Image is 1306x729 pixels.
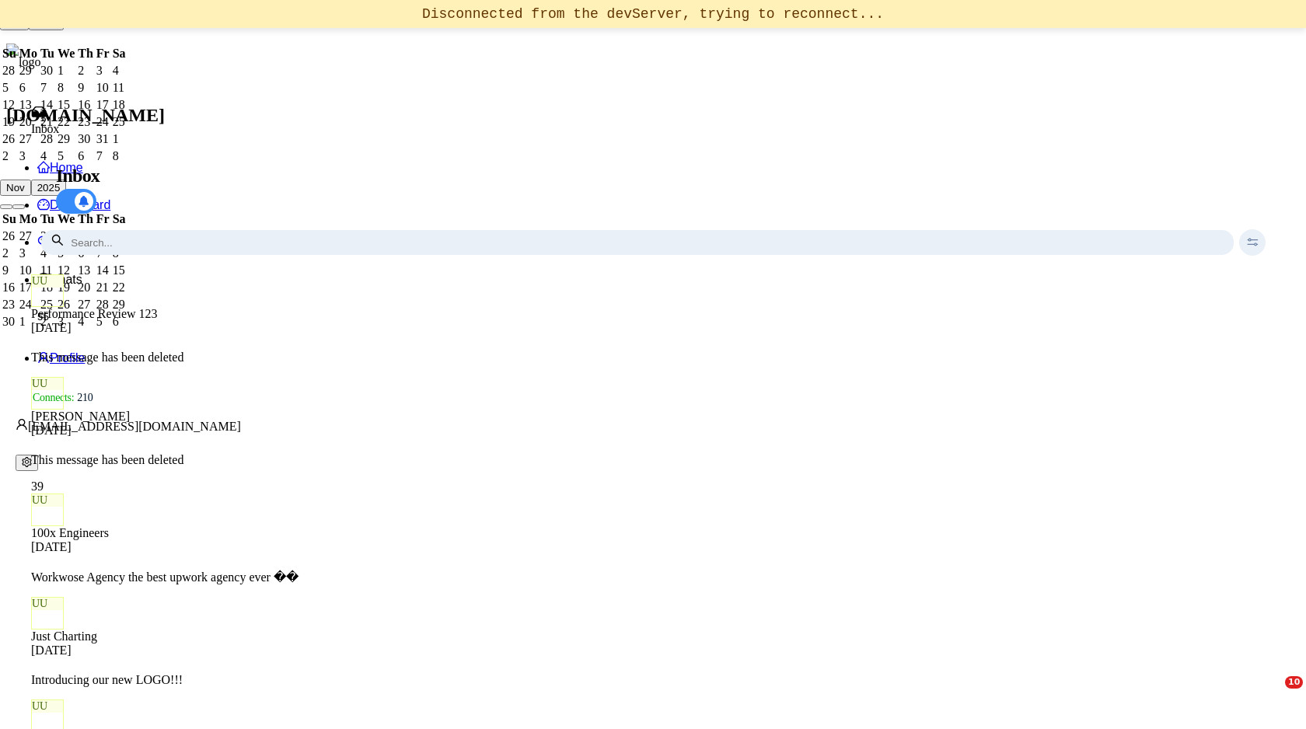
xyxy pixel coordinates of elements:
iframe: Intercom live chat [1253,676,1290,713]
th: We [57,46,75,61]
td: 2025-10-06 [19,80,38,96]
div: Performance Review 123 [31,307,1275,321]
td: 2025-11-23 [2,297,17,312]
div: 7 [40,81,54,95]
td: 2025-11-02 [2,246,17,261]
div: 16 [78,98,93,112]
div: 16 [2,281,16,295]
p: Introducing our new LOGO!!! [31,673,1275,687]
div: 100x Engineers [31,526,1275,540]
div: 26 [2,132,16,146]
div: 25 [113,115,126,129]
div: UU [32,598,63,610]
div: 30 [2,315,16,329]
a: setting [16,455,38,469]
div: 24 [19,298,37,312]
th: Tu [40,46,55,61]
div: 1 [19,315,37,329]
div: 19 [2,115,16,129]
td: 2025-10-12 [2,97,17,113]
td: 2025-10-14 [40,97,55,113]
th: Mo [19,46,38,61]
div: Just Charting [31,630,1275,644]
td: 2025-09-30 [40,63,55,78]
input: Search... [41,225,1234,260]
td: 2025-10-31 [96,131,110,147]
div: 3 [96,64,110,78]
td: 2025-11-02 [2,148,17,164]
div: 17 [19,281,37,295]
div: 22 [58,115,75,129]
td: 2025-10-19 [2,114,17,130]
div: UU [32,378,63,390]
button: setting [16,455,38,471]
div: 2 [2,246,16,260]
td: 2025-10-23 [77,114,94,130]
td: 2025-10-17 [96,97,110,113]
td: 2025-09-28 [2,63,17,78]
th: Su [2,211,17,227]
td: 2025-10-26 [2,228,17,244]
td: 2025-11-10 [19,263,38,278]
div: 29 [19,64,37,78]
div: 8 [58,81,75,95]
th: Su [2,46,17,61]
div: 2 [78,64,93,78]
div: 27 [19,229,37,243]
div: [PERSON_NAME] [31,410,1275,424]
td: 2025-10-30 [77,131,94,147]
div: 11 [113,81,126,95]
td: 2025-12-01 [19,314,38,330]
div: 26 [2,229,16,243]
td: 2025-10-28 [40,131,55,147]
span: search [51,234,64,251]
td: 2025-11-09 [2,263,17,278]
div: 24 [96,115,110,129]
div: 12 [2,98,16,112]
td: 2025-10-13 [19,97,38,113]
div: 1 [58,64,75,78]
td: 2025-10-01 [57,63,75,78]
td: 2025-10-08 [57,80,75,96]
td: 2025-10-07 [40,80,55,96]
td: 2025-11-01 [112,131,127,147]
div: 9 [2,263,16,277]
td: 2025-10-16 [77,97,94,113]
div: 5 [2,81,16,95]
div: 6 [19,81,37,95]
div: [DATE] [31,644,1275,657]
div: 3 [19,149,37,163]
h1: Inbox [56,163,1250,190]
div: 2 [2,149,16,163]
td: 2025-09-29 [19,63,38,78]
div: 30 [40,64,54,78]
th: Th [77,46,94,61]
td: 2025-10-26 [2,131,17,147]
div: [DATE] [31,540,1275,554]
th: Mo [19,211,38,227]
div: UU [32,700,63,713]
td: 2025-11-17 [19,280,38,295]
td: 2025-10-25 [112,114,127,130]
p: Workwose Agency the best upwork agency ever �� [31,570,1275,584]
div: 29 [58,132,75,146]
td: 2025-10-22 [57,114,75,130]
td: 2025-10-21 [40,114,55,130]
div: 20 [19,115,37,129]
div: 23 [2,298,16,312]
p: This message has been deleted [31,351,1275,364]
td: 2025-10-02 [77,63,94,78]
td: 2025-11-16 [2,280,17,295]
p: This message has been deleted [31,453,1275,467]
td: 2025-10-11 [112,80,127,96]
div: 28 [2,64,16,78]
div: 15 [58,98,75,112]
div: 21 [40,115,54,129]
td: 2025-11-24 [19,297,38,312]
div: 3 [19,246,37,260]
td: 2025-11-03 [19,148,38,164]
div: [DATE] [31,424,1275,438]
div: 13 [19,98,37,112]
div: 10 [96,81,110,95]
td: 2025-10-20 [19,114,38,130]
